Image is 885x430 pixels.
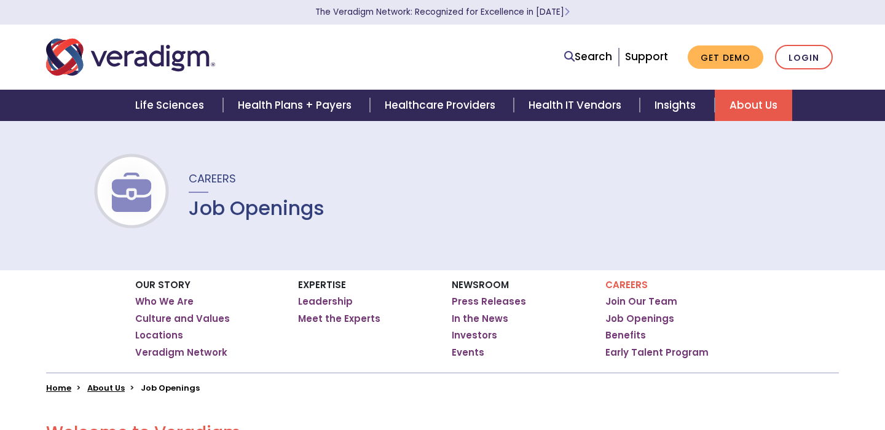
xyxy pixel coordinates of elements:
span: Learn More [564,6,570,18]
a: Job Openings [605,313,674,325]
span: Careers [189,171,236,186]
a: Login [775,45,833,70]
a: Health Plans + Payers [223,90,370,121]
a: Support [625,49,668,64]
a: Insights [640,90,714,121]
a: Life Sciences [120,90,222,121]
a: About Us [715,90,792,121]
a: Search [564,49,612,65]
a: About Us [87,382,125,394]
a: Early Talent Program [605,346,709,359]
a: Meet the Experts [298,313,380,325]
a: Home [46,382,71,394]
a: Leadership [298,295,353,308]
img: Veradigm logo [46,37,215,77]
a: Health IT Vendors [514,90,640,121]
a: Benefits [605,329,646,342]
a: Locations [135,329,183,342]
a: Healthcare Providers [370,90,514,121]
h1: Job Openings [189,197,324,220]
a: Veradigm Network [135,346,227,359]
a: Join Our Team [605,295,677,308]
a: Investors [452,329,497,342]
a: In the News [452,313,508,325]
a: Press Releases [452,295,526,308]
a: Events [452,346,484,359]
a: Culture and Values [135,313,230,325]
a: Get Demo [688,45,763,69]
a: The Veradigm Network: Recognized for Excellence in [DATE]Learn More [315,6,570,18]
a: Who We Are [135,295,194,308]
